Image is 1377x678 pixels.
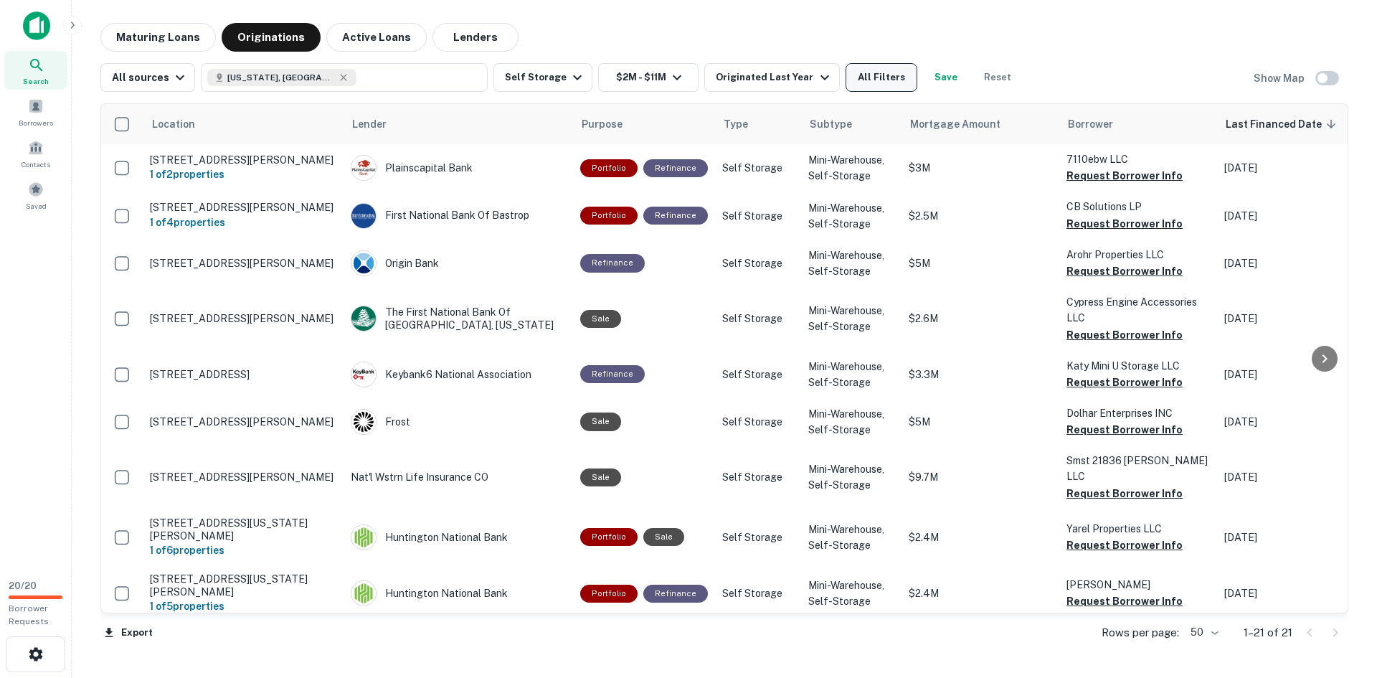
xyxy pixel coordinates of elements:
button: All sources [100,63,195,92]
a: Saved [4,176,67,215]
p: [STREET_ADDRESS] [150,368,336,381]
button: Export [100,622,156,644]
img: capitalize-icon.png [23,11,50,40]
p: Nat'l Wstrn Life Insurance CO [351,469,566,485]
p: Self Storage [722,469,794,485]
div: First National Bank Of Bastrop [351,203,566,229]
span: Type [724,116,748,133]
span: Borrower [1068,116,1113,133]
h6: Show Map [1254,70,1307,86]
p: [DATE] [1224,208,1353,224]
span: Search [23,75,49,87]
div: All sources [112,69,189,86]
p: [STREET_ADDRESS][US_STATE][PERSON_NAME] [150,517,336,542]
div: This is a portfolio loan with 4 properties [580,207,638,225]
div: This loan purpose was for refinancing [643,207,708,225]
span: Saved [26,200,47,212]
button: Originated Last Year [704,63,839,92]
div: Origin Bank [351,250,566,276]
p: Arohr Properties LLC [1066,247,1210,263]
p: 1–21 of 21 [1244,624,1292,641]
div: This loan purpose was for refinancing [580,254,645,272]
button: Active Loans [326,23,427,52]
button: Self Storage [493,63,592,92]
div: Keybank6 National Association [351,362,566,387]
a: Search [4,51,67,90]
p: [DATE] [1224,469,1353,485]
p: Mini-Warehouse, Self-Storage [808,359,894,390]
div: Originated Last Year [716,69,833,86]
p: Dolhar Enterprises INC [1066,405,1210,421]
span: Last Financed Date [1226,116,1340,133]
span: Borrowers [19,117,53,128]
th: Last Financed Date [1217,104,1361,144]
div: This loan purpose was for refinancing [580,365,645,383]
button: Request Borrower Info [1066,537,1183,554]
p: Mini-Warehouse, Self-Storage [808,461,894,493]
p: [STREET_ADDRESS][PERSON_NAME] [150,154,336,166]
span: Borrower Requests [9,603,49,626]
p: $3M [909,160,1052,176]
img: picture [351,156,376,180]
div: Huntington National Bank [351,580,566,606]
div: This is a portfolio loan with 5 properties [580,585,638,603]
p: [STREET_ADDRESS][PERSON_NAME] [150,415,336,428]
p: Self Storage [722,160,794,176]
p: [STREET_ADDRESS][PERSON_NAME] [150,201,336,214]
th: Borrower [1059,104,1217,144]
img: picture [351,204,376,228]
button: Request Borrower Info [1066,485,1183,502]
button: [US_STATE], [GEOGRAPHIC_DATA] [201,63,488,92]
p: Katy Mini U Storage LLC [1066,358,1210,374]
p: Self Storage [722,585,794,601]
div: This is a portfolio loan with 2 properties [580,159,638,177]
th: Subtype [801,104,902,144]
p: Mini-Warehouse, Self-Storage [808,200,894,232]
p: Mini-Warehouse, Self-Storage [808,152,894,184]
p: $2.6M [909,311,1052,326]
div: This loan purpose was for refinancing [643,159,708,177]
p: Mini-Warehouse, Self-Storage [808,303,894,334]
button: Originations [222,23,321,52]
div: This is a portfolio loan with 6 properties [580,528,638,546]
a: Contacts [4,134,67,173]
h6: 1 of 6 properties [150,542,336,558]
button: Request Borrower Info [1066,167,1183,184]
p: [STREET_ADDRESS][PERSON_NAME] [150,471,336,484]
span: 20 / 20 [9,580,37,591]
p: [DATE] [1224,311,1353,326]
div: Plainscapital Bank [351,155,566,181]
p: Rows per page: [1102,624,1179,641]
p: [DATE] [1224,529,1353,545]
p: Mini-Warehouse, Self-Storage [808,578,894,609]
p: Self Storage [722,311,794,326]
p: $2.5M [909,208,1052,224]
p: [DATE] [1224,414,1353,430]
th: Lender [344,104,573,144]
img: picture [351,306,376,331]
p: [PERSON_NAME] [1066,577,1210,593]
span: Mortgage Amount [910,116,1019,133]
th: Type [715,104,801,144]
iframe: Chat Widget [1305,563,1377,632]
button: $2M - $11M [598,63,699,92]
p: [DATE] [1224,367,1353,382]
button: Request Borrower Info [1066,374,1183,391]
th: Location [143,104,344,144]
p: Self Storage [722,529,794,545]
p: Self Storage [722,208,794,224]
div: Borrowers [4,93,67,131]
p: Cypress Engine Accessories LLC [1066,294,1210,326]
span: Purpose [582,116,641,133]
p: CB Solutions LP [1066,199,1210,215]
p: $5M [909,255,1052,271]
button: Reset [975,63,1021,92]
p: Self Storage [722,414,794,430]
button: Request Borrower Info [1066,215,1183,232]
th: Mortgage Amount [902,104,1059,144]
button: Request Borrower Info [1066,421,1183,438]
p: Yarel Properties LLC [1066,521,1210,537]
